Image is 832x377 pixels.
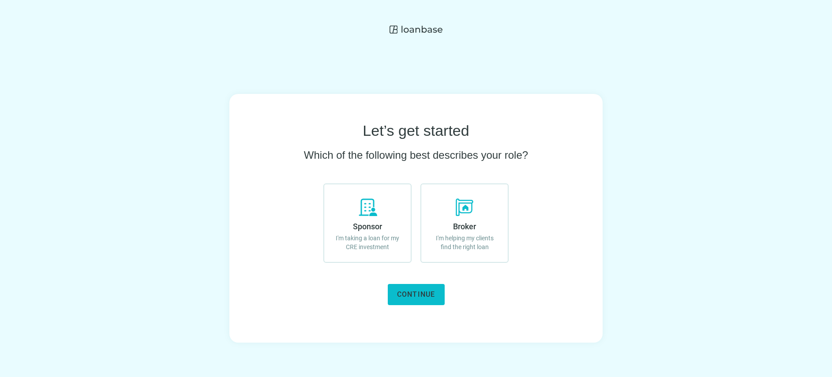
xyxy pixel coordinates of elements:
span: Broker [453,222,476,231]
span: Sponsor [353,222,382,231]
p: I'm taking a loan for my CRE investment [333,234,402,251]
h2: Which of the following best describes your role? [304,148,528,162]
span: Continue [397,290,435,299]
p: I'm helping my clients find the right loan [430,234,499,251]
h1: Let’s get started [363,122,469,139]
button: Continue [388,284,445,305]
